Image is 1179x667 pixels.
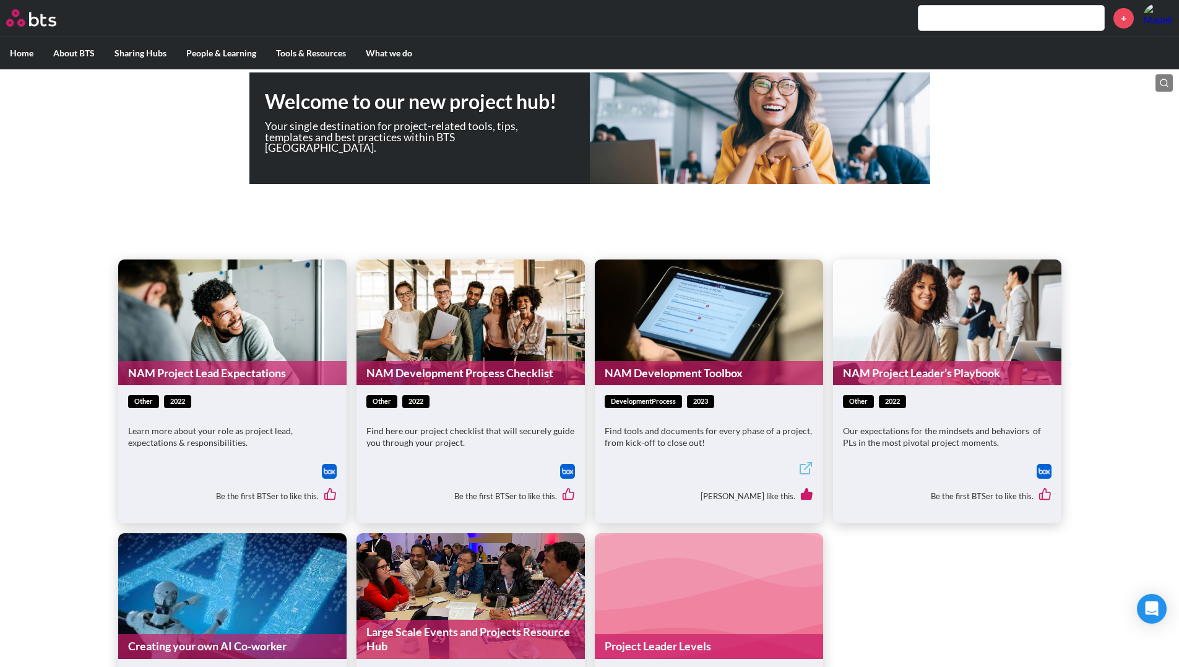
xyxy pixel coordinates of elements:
[164,395,191,408] span: 2022
[560,464,575,479] a: Download file from Box
[322,464,337,479] a: Download file from Box
[843,425,1052,449] p: Our expectations for the mindsets and behaviors of PLs in the most pivotal project moments.
[1037,464,1052,479] img: Box logo
[879,395,906,408] span: 2022
[843,479,1052,513] div: Be the first BTSer to like this.
[128,425,337,449] p: Learn more about your role as project lead, expectations & responsibilities.
[366,425,575,449] p: Find here our project checklist that will securely guide you through your project.
[1137,594,1167,624] div: Open Intercom Messenger
[595,634,823,658] a: Project Leader Levels
[833,361,1061,385] a: NAM Project Leader’s Playbook
[176,37,266,69] label: People & Learning
[322,464,337,479] img: Box logo
[6,9,79,27] a: Go home
[605,479,813,513] div: [PERSON_NAME] like this.
[843,395,874,408] span: other
[6,9,56,27] img: BTS Logo
[356,361,585,385] a: NAM Development Process Checklist
[1143,3,1173,33] img: Madeline Bowman
[265,88,590,116] h1: Welcome to our new project hub!
[356,620,585,659] a: Large Scale Events and Projects Resource Hub
[402,395,430,408] span: 2022
[366,479,575,513] div: Be the first BTSer to like this.
[118,361,347,385] a: NAM Project Lead Expectations
[265,121,525,154] p: Your single destination for project-related tools, tips, templates and best practices within BTS ...
[128,479,337,513] div: Be the first BTSer to like this.
[266,37,356,69] label: Tools & Resources
[560,464,575,479] img: Box logo
[595,361,823,385] a: NAM Development Toolbox
[605,395,682,408] span: developmentProcess
[1143,3,1173,33] a: Profile
[43,37,105,69] label: About BTS
[105,37,176,69] label: Sharing Hubs
[356,37,422,69] label: What we do
[366,395,397,408] span: other
[798,461,813,479] a: External link
[687,395,714,408] span: 2023
[605,425,813,449] p: Find tools and documents for every phase of a project, from kick-off to close out!
[118,634,347,658] a: Creating your own AI Co-worker
[128,395,159,408] span: other
[1037,464,1052,479] a: Download file from Box
[1113,8,1134,28] a: +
